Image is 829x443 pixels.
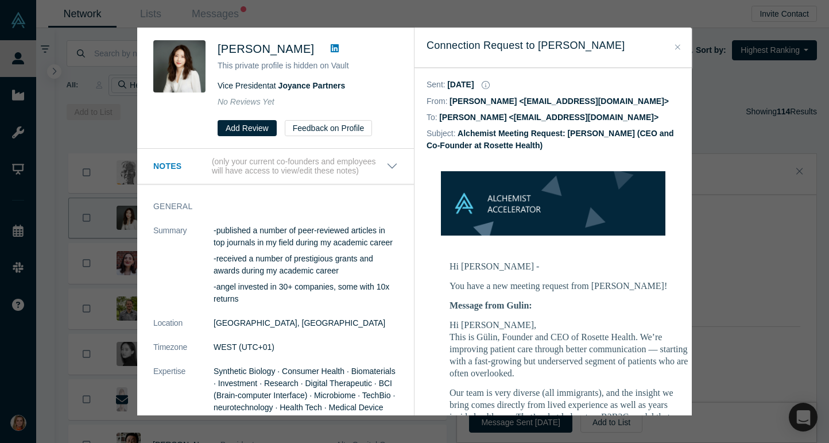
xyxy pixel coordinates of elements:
[447,80,474,89] dd: [DATE]
[427,95,448,107] dt: From:
[218,97,274,106] span: No Reviews Yet
[450,97,669,106] dd: [PERSON_NAME] <[EMAIL_ADDRESS][DOMAIN_NAME]>
[153,317,214,341] dt: Location
[427,79,446,91] dt: Sent :
[214,281,398,305] p: -angel invested in 30+ companies, some with 10x returns
[450,319,691,379] p: Hi [PERSON_NAME], This is Gülin, Founder and CEO of Rosette Health. We’re improving patient care ...
[153,225,214,317] dt: Summary
[218,81,345,90] span: Vice President at
[427,129,674,150] dd: Alchemist Meeting Request: [PERSON_NAME] (CEO and Co-Founder at Rosette Health)
[441,171,665,236] img: banner-small-topicless.png
[439,113,658,122] dd: [PERSON_NAME] <[EMAIL_ADDRESS][DOMAIN_NAME]>
[214,225,398,249] p: -published a number of peer-reviewed articles in top journals in my field during my academic career
[450,280,691,292] p: You have a new meeting request from [PERSON_NAME]!
[214,317,398,329] dd: [GEOGRAPHIC_DATA], [GEOGRAPHIC_DATA]
[153,40,206,93] img: Yang Chen's Profile Image
[278,81,346,90] a: Joyance Partners
[450,301,532,310] b: Message from Gulin:
[285,120,373,136] button: Feedback on Profile
[218,43,314,55] span: [PERSON_NAME]
[214,341,398,353] dd: WEST (UTC+01)
[212,157,386,176] p: (only your current co-founders and employees will have access to view/edit these notes)
[218,60,398,72] p: This private profile is hidden on Vault
[153,157,398,176] button: Notes (only your current co-founders and employees will have access to view/edit these notes)
[153,160,210,172] h3: Notes
[214,367,396,412] span: Synthetic Biology · Consumer Health · Biomaterials · Investment · Research · Digital Therapeutic ...
[672,41,684,54] button: Close
[427,111,437,124] dt: To:
[450,260,691,272] p: Hi [PERSON_NAME] -
[153,341,214,365] dt: Timezone
[214,253,398,277] p: -received a number of prestigious grants and awards during my academic career
[427,38,680,53] h3: Connection Request to [PERSON_NAME]
[218,120,277,136] button: Add Review
[153,365,214,426] dt: Expertise
[427,128,456,140] dt: Subject:
[153,201,382,213] h3: General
